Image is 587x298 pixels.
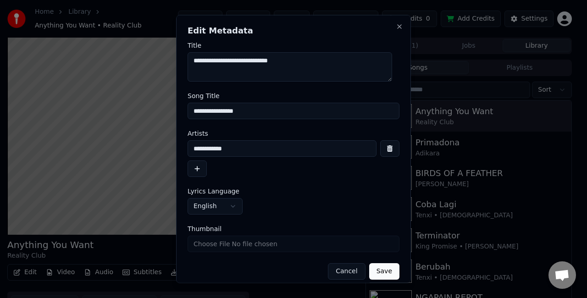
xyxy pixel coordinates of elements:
label: Artists [188,130,399,137]
h2: Edit Metadata [188,27,399,35]
label: Song Title [188,93,399,99]
span: Lyrics Language [188,188,239,194]
button: Cancel [328,263,365,280]
label: Title [188,42,399,49]
button: Save [369,263,399,280]
span: Thumbnail [188,226,222,232]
